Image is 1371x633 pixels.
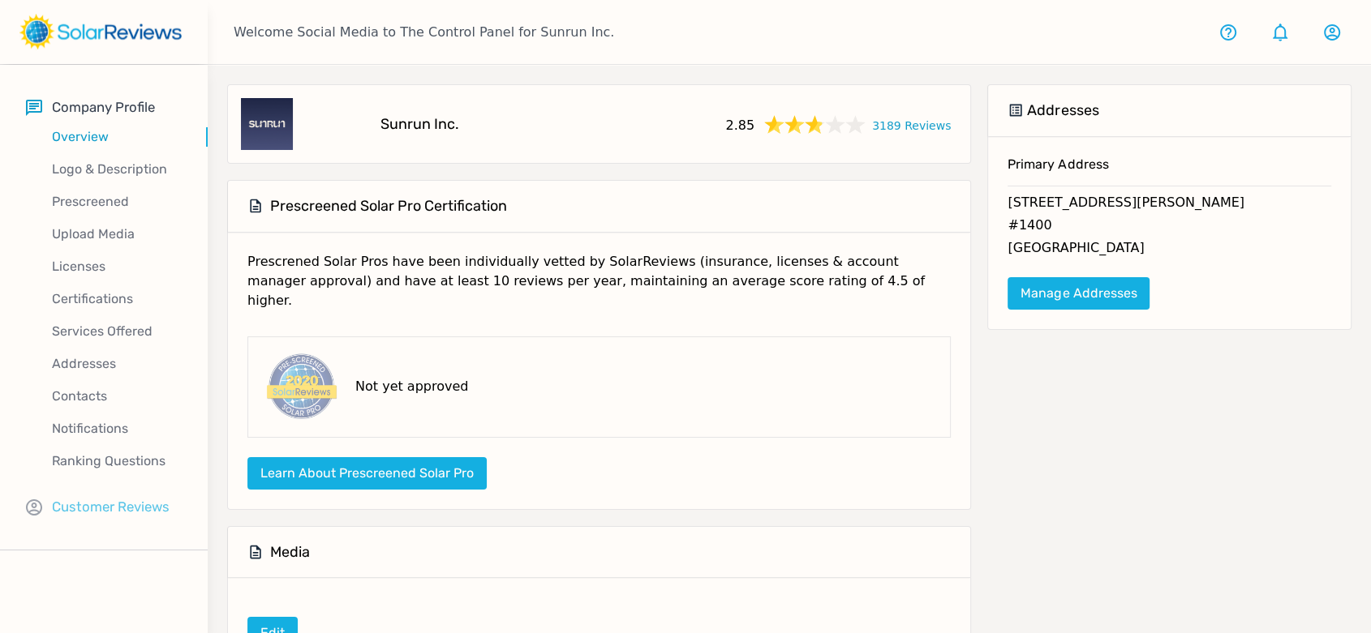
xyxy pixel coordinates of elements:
p: Prescrened Solar Pros have been individually vetted by SolarReviews (insurance, licenses & accoun... [247,252,951,323]
a: Ranking Questions [26,445,208,477]
p: Welcome Social Media to The Control Panel for Sunrun Inc. [234,23,614,42]
a: Learn about Prescreened Solar Pro [247,465,487,481]
a: Overview [26,121,208,153]
a: Licenses [26,250,208,283]
a: 3189 Reviews [872,114,951,135]
a: Services Offered [26,315,208,348]
button: Learn about Prescreened Solar Pro [247,457,487,490]
p: Prescreened [26,192,208,212]
p: Ranking Questions [26,451,208,471]
p: Notifications [26,419,208,438]
p: Overview [26,127,208,147]
p: Logo & Description [26,160,208,179]
a: Prescreened [26,186,208,218]
h5: Addresses [1027,101,1098,120]
p: #1400 [1008,216,1331,238]
p: Certifications [26,289,208,309]
span: 2.85 [725,113,754,135]
p: [GEOGRAPHIC_DATA] [1008,238,1331,261]
h5: Media [270,543,310,562]
a: Notifications [26,413,208,445]
h5: Sunrun Inc. [380,115,459,134]
p: Company Profile [52,97,155,118]
a: Addresses [26,348,208,380]
a: Certifications [26,283,208,315]
p: Upload Media [26,225,208,244]
p: Customer Reviews [52,497,170,517]
a: Upload Media [26,218,208,250]
h6: Primary Address [1008,156,1331,186]
h5: Prescreened Solar Pro Certification [270,197,507,216]
img: prescreened-badge.png [261,350,339,424]
p: Contacts [26,387,208,406]
p: [STREET_ADDRESS][PERSON_NAME] [1008,193,1331,216]
p: Services Offered [26,322,208,341]
a: Contacts [26,380,208,413]
a: Manage Addresses [1008,277,1150,310]
p: Not yet approved [355,377,468,396]
p: Addresses [26,354,208,374]
p: Licenses [26,257,208,276]
a: Logo & Description [26,153,208,186]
